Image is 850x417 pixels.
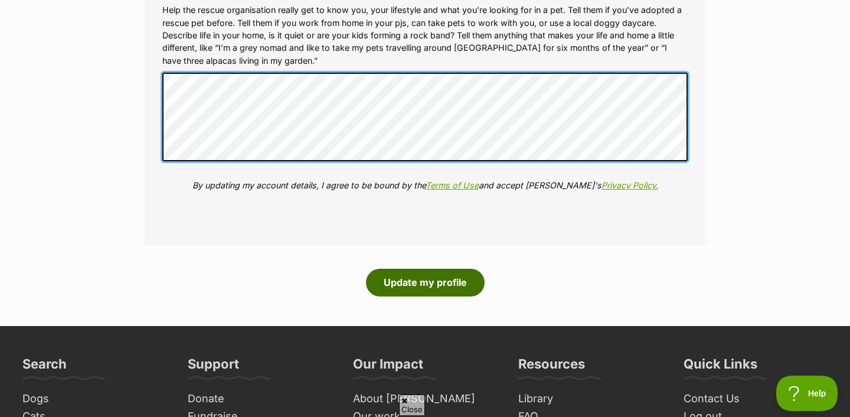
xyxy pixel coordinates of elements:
[601,180,658,190] a: Privacy Policy.
[188,356,239,379] h3: Support
[183,390,336,408] a: Donate
[426,180,479,190] a: Terms of Use
[162,4,688,67] p: Help the rescue organisation really get to know you, your lifestyle and what you’re looking for i...
[518,356,585,379] h3: Resources
[399,395,425,415] span: Close
[514,390,667,408] a: Library
[162,179,688,191] p: By updating my account details, I agree to be bound by the and accept [PERSON_NAME]'s
[22,356,67,379] h3: Search
[366,269,485,296] button: Update my profile
[684,356,757,379] h3: Quick Links
[353,356,423,379] h3: Our Impact
[679,390,832,408] a: Contact Us
[348,390,502,408] a: About [PERSON_NAME]
[776,376,838,411] iframe: Help Scout Beacon - Open
[18,390,171,408] a: Dogs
